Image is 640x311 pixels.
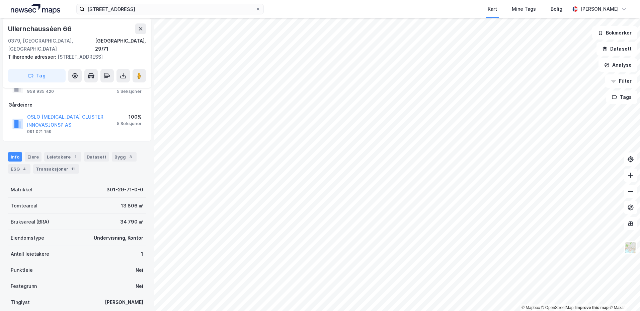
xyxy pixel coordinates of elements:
[512,5,536,13] div: Mine Tags
[8,54,58,60] span: Tilhørende adresser:
[85,4,255,14] input: Søk på adresse, matrikkel, gårdeiere, leietakere eller personer
[8,53,141,61] div: [STREET_ADDRESS]
[95,37,146,53] div: [GEOGRAPHIC_DATA], 29/71
[575,305,609,310] a: Improve this map
[117,89,142,94] div: 5 Seksjoner
[117,121,142,126] div: 5 Seksjoner
[72,153,79,160] div: 1
[598,58,637,72] button: Analyse
[84,152,109,162] div: Datasett
[120,218,143,226] div: 34 790 ㎡
[25,152,42,162] div: Eiere
[11,186,32,194] div: Matrikkel
[94,234,143,242] div: Undervisning, Kontor
[33,164,79,174] div: Transaksjoner
[21,166,28,172] div: 4
[11,266,33,274] div: Punktleie
[607,279,640,311] div: Kontrollprogram for chat
[11,4,60,14] img: logo.a4113a55bc3d86da70a041830d287a7e.svg
[127,153,134,160] div: 3
[136,266,143,274] div: Nei
[596,42,637,56] button: Datasett
[105,298,143,306] div: [PERSON_NAME]
[11,250,49,258] div: Antall leietakere
[580,5,619,13] div: [PERSON_NAME]
[11,234,44,242] div: Eiendomstype
[551,5,562,13] div: Bolig
[11,282,37,290] div: Festegrunn
[8,164,30,174] div: ESG
[141,250,143,258] div: 1
[8,69,66,82] button: Tag
[606,90,637,104] button: Tags
[8,37,95,53] div: 0379, [GEOGRAPHIC_DATA], [GEOGRAPHIC_DATA]
[605,74,637,88] button: Filter
[8,23,73,34] div: Ullernchausséen 66
[117,113,142,121] div: 100%
[27,129,52,134] div: 991 021 159
[70,166,76,172] div: 11
[136,282,143,290] div: Nei
[11,218,49,226] div: Bruksareal (BRA)
[11,202,37,210] div: Tomteareal
[8,101,146,109] div: Gårdeiere
[106,186,143,194] div: 301-29-71-0-0
[27,89,54,94] div: 958 935 420
[121,202,143,210] div: 13 806 ㎡
[624,241,637,254] img: Z
[541,305,574,310] a: OpenStreetMap
[522,305,540,310] a: Mapbox
[488,5,497,13] div: Kart
[592,26,637,40] button: Bokmerker
[44,152,81,162] div: Leietakere
[8,152,22,162] div: Info
[112,152,137,162] div: Bygg
[11,298,30,306] div: Tinglyst
[607,279,640,311] iframe: Chat Widget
